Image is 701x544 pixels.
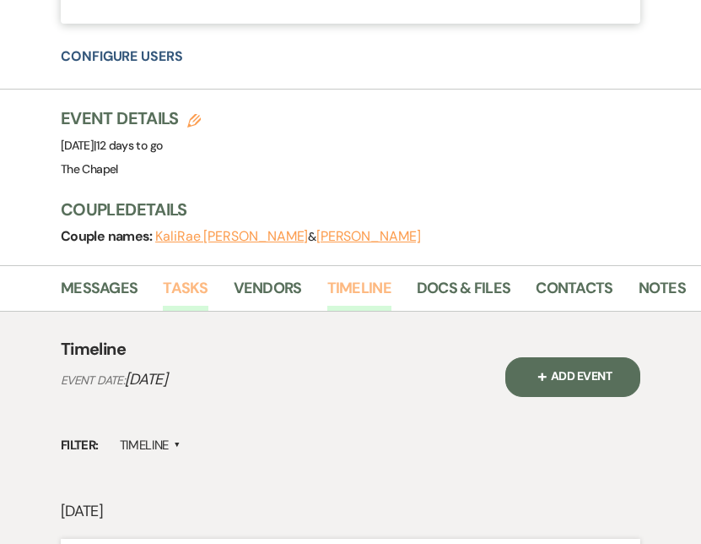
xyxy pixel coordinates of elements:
a: Contacts [536,276,612,311]
a: Notes [639,276,686,311]
label: Timeline [120,434,181,457]
a: Tasks [163,276,208,311]
span: | [94,138,162,153]
button: Configure Users [61,50,183,63]
h4: Timeline [61,337,126,361]
span: The Chapel [61,161,118,177]
span: Plus Sign [534,367,551,384]
span: ▲ [174,438,181,452]
span: Event Date: [61,373,125,388]
h3: Couple Details [61,198,684,221]
span: Couple names: [61,227,155,245]
span: [DATE] [125,369,167,389]
button: [PERSON_NAME] [316,230,421,243]
span: [DATE] [61,138,162,153]
span: Filter: [61,436,99,455]
p: [DATE] [61,499,640,524]
span: & [155,229,421,244]
button: Plus SignAdd Event [505,357,640,396]
h3: Event Details [61,106,201,130]
a: Timeline [327,276,391,311]
button: KaliRae [PERSON_NAME] [155,230,308,243]
span: 12 days to go [96,138,163,153]
a: Messages [61,276,138,311]
a: Vendors [234,276,302,311]
a: Docs & Files [417,276,510,311]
